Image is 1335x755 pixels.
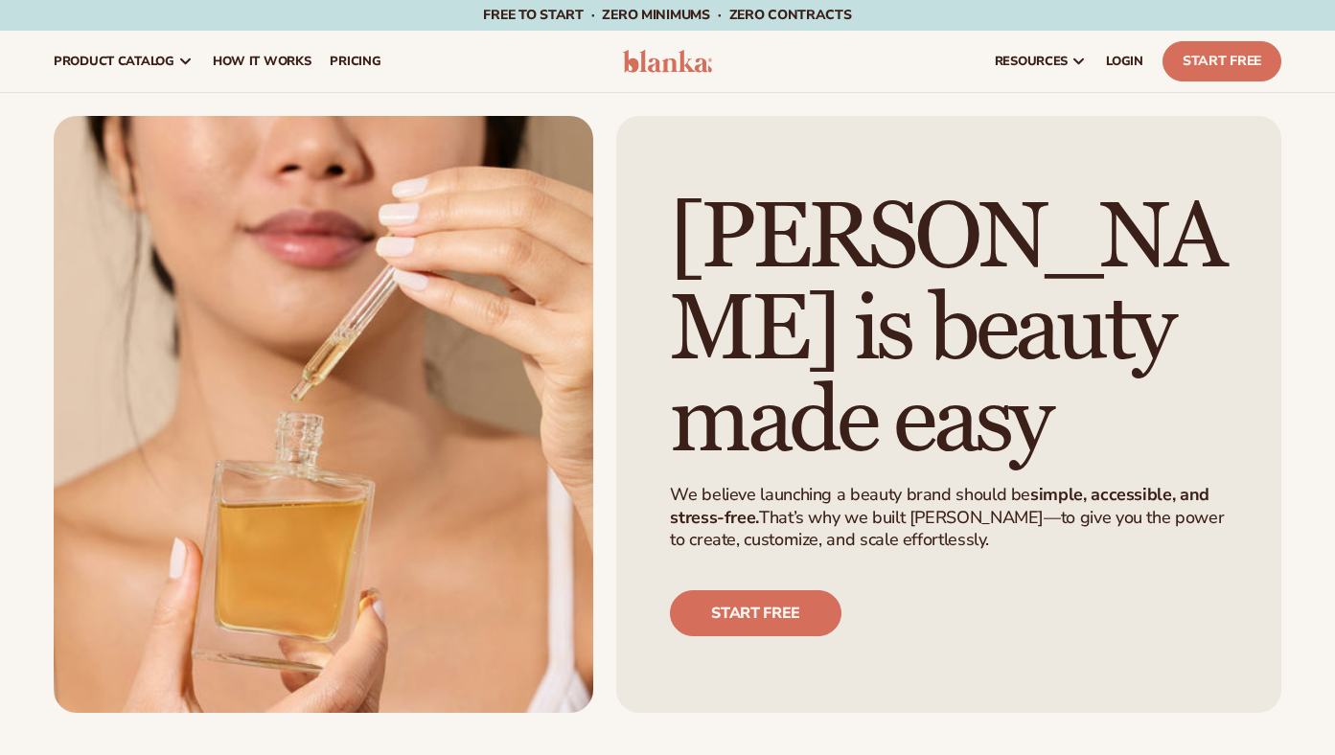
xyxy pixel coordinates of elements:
a: LOGIN [1096,31,1153,92]
a: Start free [670,590,841,636]
a: resources [985,31,1096,92]
img: logo [623,50,713,73]
h1: [PERSON_NAME] is beauty made easy [670,193,1228,469]
span: resources [995,54,1068,69]
a: Start Free [1162,41,1281,81]
strong: simple, accessible, and stress-free. [670,483,1209,528]
p: We believe launching a beauty brand should be That’s why we built [PERSON_NAME]—to give you the p... [670,484,1228,551]
span: How It Works [213,54,311,69]
span: Free to start · ZERO minimums · ZERO contracts [483,6,851,24]
a: How It Works [203,31,321,92]
a: product catalog [44,31,203,92]
a: pricing [320,31,390,92]
span: LOGIN [1106,54,1143,69]
img: Female smiling with serum bottle. [54,116,593,713]
span: pricing [330,54,380,69]
span: product catalog [54,54,174,69]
